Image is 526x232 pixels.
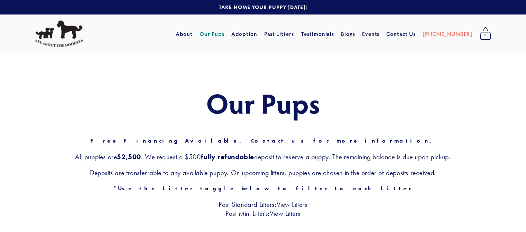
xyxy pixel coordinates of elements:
a: Blogs [341,28,355,40]
a: View Litters [277,200,307,209]
h3: All puppies are . We request a $500 deposit to reserve a puppy. The remaining balance is due upon... [35,152,491,161]
a: Testimonials [301,28,334,40]
img: All About The Doodles [35,20,83,47]
a: Past Litters [264,30,294,37]
a: About [176,28,193,40]
a: Adoption [231,28,257,40]
h3: Deposits are transferrable to any available puppy. On upcoming litters, puppies are chosen in the... [35,168,491,177]
h1: Our Pups [35,88,491,118]
a: [PHONE_NUMBER] [423,28,473,40]
a: Events [362,28,380,40]
a: 0 items in cart [476,25,495,42]
span: 0 [480,31,491,40]
a: Our Pups [200,28,225,40]
strong: $2,500 [117,153,141,161]
strong: *Use the Litter toggle below to filter to each Litter [113,185,413,192]
h3: Past Standard Litters: Past Mini Litters: [35,200,491,218]
strong: fully refundable [201,153,255,161]
a: Contact Us [386,28,416,40]
strong: Free Financing Available. Contact us for more information. [90,137,436,144]
a: View Litters [270,209,301,218]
